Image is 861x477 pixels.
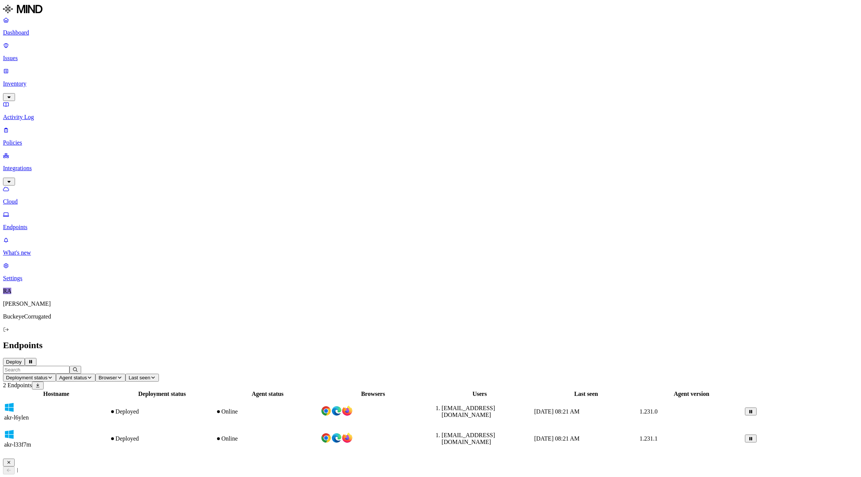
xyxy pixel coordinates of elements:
[3,275,858,282] p: Settings
[3,114,858,121] p: Activity Log
[321,406,331,416] img: chrome.svg
[534,408,580,415] span: [DATE] 08:21 AM
[3,198,858,205] p: Cloud
[3,249,858,256] p: What's new
[342,433,352,443] img: firefox.svg
[59,375,87,380] span: Agent status
[342,406,352,416] img: firefox.svg
[4,402,15,413] img: windows.svg
[4,441,31,448] span: akr-l33f7m
[442,405,495,418] span: [EMAIL_ADDRESS][DOMAIN_NAME]
[4,414,29,421] span: akr-l6ylen
[321,433,331,443] img: chrome.svg
[110,408,214,415] div: Deployed
[110,391,214,397] div: Deployment status
[321,391,425,397] div: Browsers
[3,80,858,87] p: Inventory
[4,429,15,440] img: windows.svg
[3,340,858,350] h2: Endpoints
[3,224,858,231] p: Endpoints
[534,435,580,442] span: [DATE] 08:21 AM
[3,3,42,15] img: MIND
[98,375,117,380] span: Browser
[216,408,319,415] div: Online
[3,382,32,388] span: 2 Endpoints
[3,29,858,36] p: Dashboard
[331,433,342,443] img: edge.svg
[3,358,25,366] button: Deploy
[216,435,319,442] div: Online
[216,391,319,397] div: Agent status
[3,165,858,172] p: Integrations
[3,366,69,374] input: Search
[110,435,214,442] div: Deployed
[639,435,657,442] span: 1.231.1
[639,408,657,415] span: 1.231.0
[639,391,743,397] div: Agent version
[3,313,858,320] p: BuckeyeCorrugated
[331,406,342,416] img: edge.svg
[4,391,108,397] div: Hostname
[442,432,495,445] span: [EMAIL_ADDRESS][DOMAIN_NAME]
[6,375,47,380] span: Deployment status
[534,391,638,397] div: Last seen
[3,139,858,146] p: Policies
[128,375,150,380] span: Last seen
[427,391,533,397] div: Users
[3,55,858,62] p: Issues
[3,288,11,294] span: RA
